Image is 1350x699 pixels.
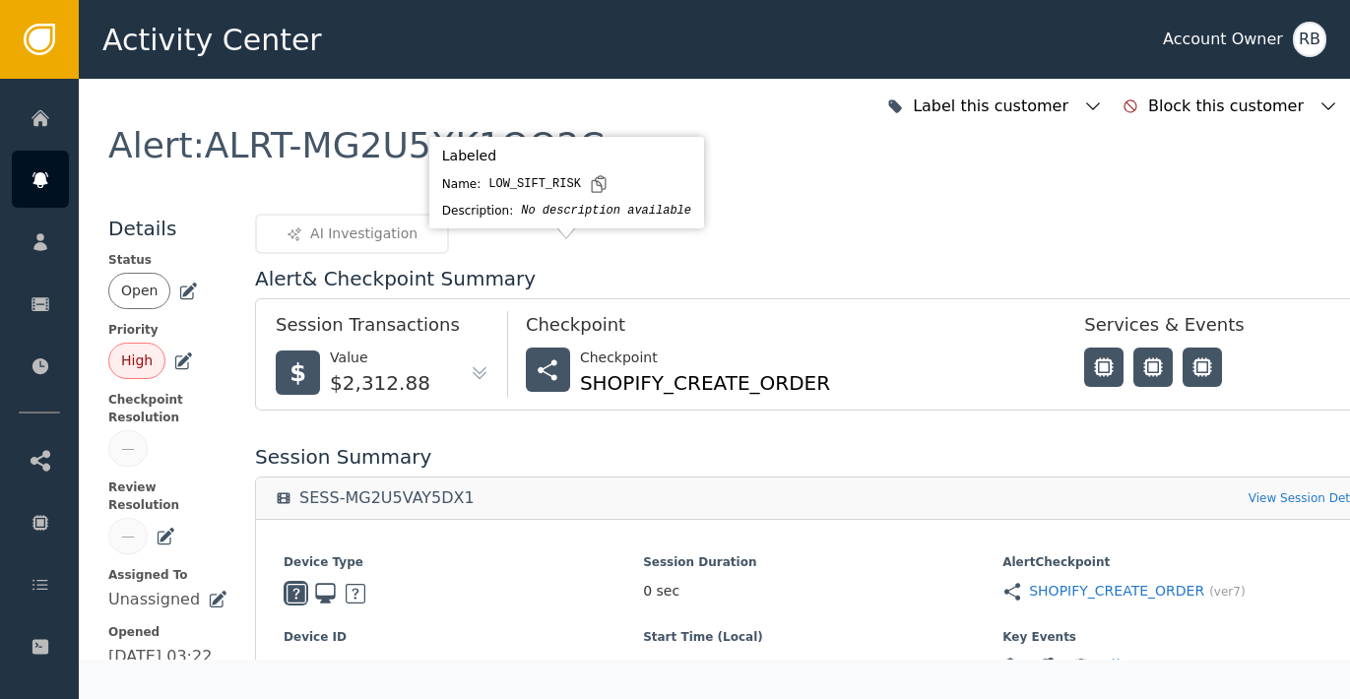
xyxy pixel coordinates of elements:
span: [DATE] [723,656,769,676]
div: 1 [1074,659,1088,672]
div: — [121,438,135,459]
div: Label this customer [913,95,1073,118]
div: Account Owner [1163,28,1283,51]
a: SHOPIFY_CREATE_ORDER [1029,581,1204,602]
span: 06:22 PM [643,656,707,676]
div: 1 [1039,659,1053,672]
div: $2,312.88 [330,368,430,398]
div: LOW_SIFT_RISK [488,175,581,193]
span: DID-MG2U5VAL00CG [284,656,643,676]
span: Activity Center [102,18,322,62]
span: (ver 7 ) [1209,583,1245,601]
span: Status [108,251,227,269]
div: Block this customer [1148,95,1309,118]
button: Label this customer [882,85,1108,128]
div: No description available [521,202,691,220]
span: Review Resolution [108,478,227,514]
button: RB [1293,22,1326,57]
div: SESS-MG2U5VAY5DX1 [299,488,475,508]
button: Block this customer [1118,85,1343,128]
div: Description: [442,202,513,220]
div: Labeled [442,146,691,166]
span: Opened [108,623,227,641]
span: Device ID [284,628,643,646]
span: $ [289,355,306,391]
span: 0 sec [643,581,679,602]
span: Start Time (Local) [643,628,1002,646]
span: Priority [108,321,227,339]
div: Open [121,281,158,301]
div: Name: [442,175,481,193]
div: Value [330,348,430,368]
div: — [121,526,135,546]
div: Checkpoint [526,311,1045,348]
div: Services & Events [1084,311,1320,348]
div: Session Transactions [276,311,489,348]
div: Details [108,214,227,243]
div: Alert : ALRT-MG2U5XK1OQ2C [108,128,605,163]
div: Unassigned [108,588,200,611]
span: Checkpoint Resolution [108,391,227,426]
span: Assigned To [108,566,227,584]
div: 1 [1003,659,1017,672]
div: High [121,350,153,371]
span: Session Duration [643,553,1002,571]
span: Device Type [284,553,643,571]
div: Checkpoint [580,348,830,368]
div: [DATE] 03:22 PM PDT [108,645,227,692]
div: SHOPIFY_CREATE_ORDER [580,368,830,398]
